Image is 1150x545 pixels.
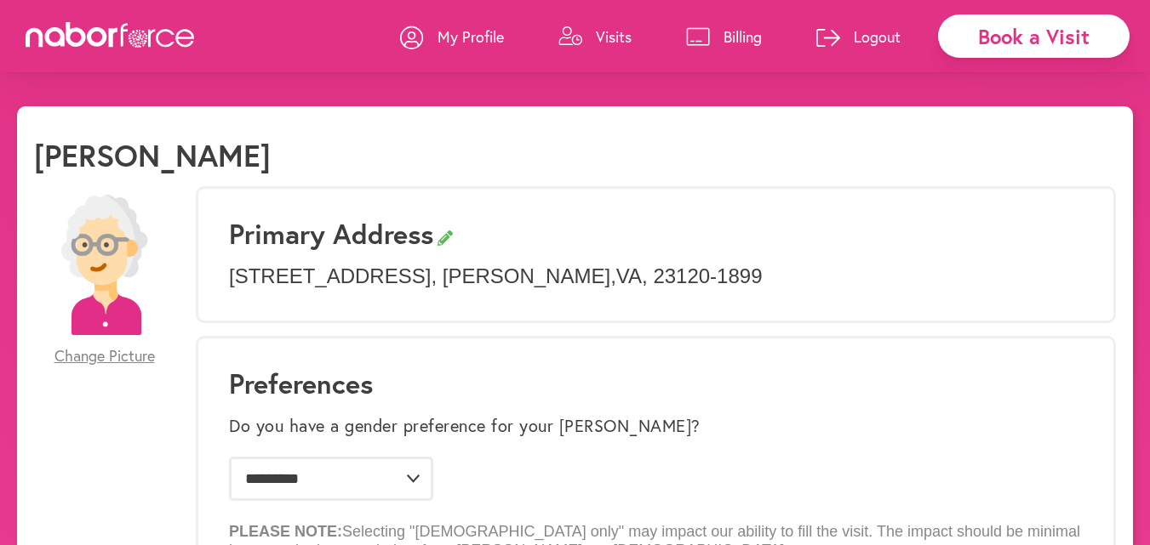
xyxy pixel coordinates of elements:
[724,26,762,47] p: Billing
[229,264,1083,289] p: [STREET_ADDRESS] , [PERSON_NAME] , VA , 23120-1899
[596,26,632,47] p: Visits
[816,11,901,62] a: Logout
[229,218,1083,250] h3: Primary Address
[558,11,632,62] a: Visits
[54,347,155,366] span: Change Picture
[438,26,504,47] p: My Profile
[229,523,342,540] b: PLEASE NOTE:
[34,195,175,335] img: efc20bcf08b0dac87679abea64c1faab.png
[938,14,1130,58] div: Book a Visit
[229,416,701,436] label: Do you have a gender preference for your [PERSON_NAME]?
[854,26,901,47] p: Logout
[229,367,1083,400] h1: Preferences
[400,11,504,62] a: My Profile
[686,11,762,62] a: Billing
[34,137,271,173] h1: [PERSON_NAME]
